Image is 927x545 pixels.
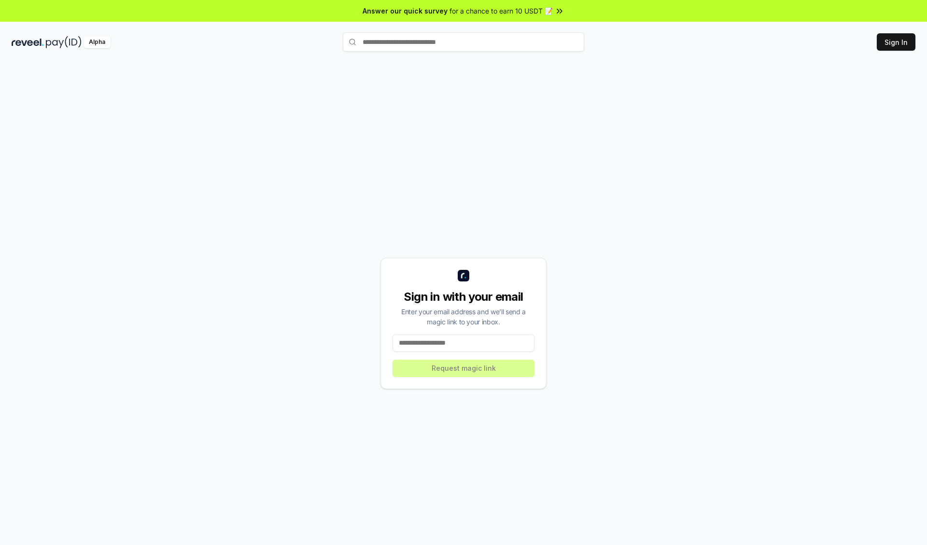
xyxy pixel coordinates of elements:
span: Answer our quick survey [363,6,448,16]
div: Sign in with your email [393,289,534,305]
img: pay_id [46,36,82,48]
img: reveel_dark [12,36,44,48]
span: for a chance to earn 10 USDT 📝 [449,6,553,16]
div: Alpha [84,36,111,48]
button: Sign In [877,33,915,51]
div: Enter your email address and we’ll send a magic link to your inbox. [393,307,534,327]
img: logo_small [458,270,469,281]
